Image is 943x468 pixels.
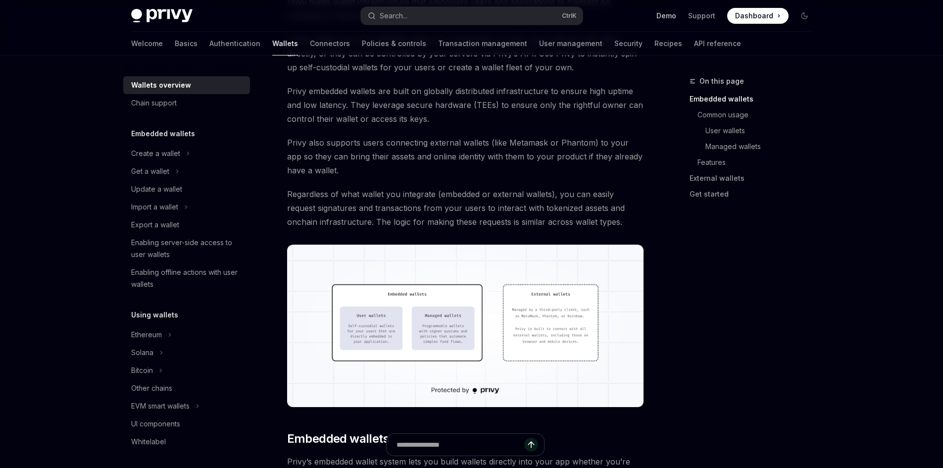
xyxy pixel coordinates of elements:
[131,128,195,140] h5: Embedded wallets
[131,382,172,394] div: Other chains
[209,32,260,55] a: Authentication
[380,10,407,22] div: Search...
[688,11,715,21] a: Support
[362,32,426,55] a: Policies & controls
[694,32,741,55] a: API reference
[131,97,177,109] div: Chain support
[654,32,682,55] a: Recipes
[699,75,744,87] span: On this page
[131,9,193,23] img: dark logo
[123,433,250,451] a: Whitelabel
[438,32,527,55] a: Transaction management
[131,201,178,213] div: Import a wallet
[131,266,244,290] div: Enabling offline actions with user wallets
[287,84,644,126] span: Privy embedded wallets are built on globally distributed infrastructure to ensure high uptime and...
[131,436,166,448] div: Whitelabel
[562,12,577,20] span: Ctrl K
[131,165,169,177] div: Get a wallet
[524,438,538,452] button: Send message
[131,237,244,260] div: Enabling server-side access to user wallets
[614,32,643,55] a: Security
[123,263,250,293] a: Enabling offline actions with user wallets
[131,148,180,159] div: Create a wallet
[310,32,350,55] a: Connectors
[123,415,250,433] a: UI components
[131,364,153,376] div: Bitcoin
[287,136,644,177] span: Privy also supports users connecting external wallets (like Metamask or Phantom) to your app so t...
[697,155,820,170] a: Features
[131,79,191,91] div: Wallets overview
[123,234,250,263] a: Enabling server-side access to user wallets
[131,32,163,55] a: Welcome
[697,107,820,123] a: Common usage
[131,347,153,359] div: Solana
[287,187,644,229] span: Regardless of what wallet you integrate (embedded or external wallets), you can easily request si...
[287,245,644,407] img: images/walletoverview.png
[123,94,250,112] a: Chain support
[656,11,676,21] a: Demo
[131,418,180,430] div: UI components
[175,32,198,55] a: Basics
[690,170,820,186] a: External wallets
[123,180,250,198] a: Update a wallet
[131,183,182,195] div: Update a wallet
[796,8,812,24] button: Toggle dark mode
[539,32,602,55] a: User management
[705,123,820,139] a: User wallets
[735,11,773,21] span: Dashboard
[705,139,820,155] a: Managed wallets
[727,8,789,24] a: Dashboard
[690,186,820,202] a: Get started
[131,309,178,321] h5: Using wallets
[361,7,583,25] button: Search...CtrlK
[123,379,250,397] a: Other chains
[272,32,298,55] a: Wallets
[131,329,162,341] div: Ethereum
[131,400,190,412] div: EVM smart wallets
[123,76,250,94] a: Wallets overview
[123,216,250,234] a: Export a wallet
[690,91,820,107] a: Embedded wallets
[131,219,179,231] div: Export a wallet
